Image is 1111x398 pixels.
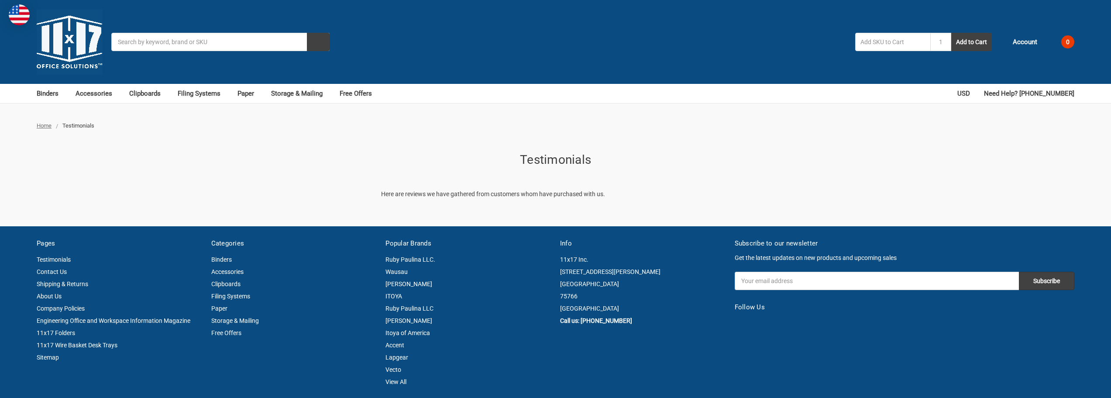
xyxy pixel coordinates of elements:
[178,84,228,103] a: Filing Systems
[1001,31,1037,53] a: Account
[385,317,432,324] a: [PERSON_NAME]
[385,256,435,263] a: Ruby Paulina LLC.
[385,293,402,300] a: ITOYA
[385,280,432,287] a: [PERSON_NAME]
[37,305,85,312] a: Company Policies
[381,151,730,169] h1: Testimonials
[211,317,259,324] a: Storage & Mailing
[211,239,377,249] h5: Categories
[735,272,1019,290] input: Your email address
[37,329,75,336] a: 11x17 Folders
[211,268,244,275] a: Accessories
[37,268,67,275] a: Contact Us
[37,239,202,249] h5: Pages
[560,317,632,324] a: Call us: [PHONE_NUMBER]
[1046,31,1074,53] a: 0
[111,33,330,51] input: Search by keyword, brand or SKU
[385,354,408,361] a: Lapgear
[37,317,190,324] a: Engineering Office and Workspace Information Magazine
[37,256,71,263] a: Testimonials
[1013,37,1037,47] span: Account
[211,329,241,336] a: Free Offers
[560,253,726,315] address: 11x17 Inc. [STREET_ADDRESS][PERSON_NAME] [GEOGRAPHIC_DATA] 75766 [GEOGRAPHIC_DATA]
[9,4,30,25] img: duty and tax information for United States
[951,33,992,51] button: Add to Cart
[340,84,372,103] a: Free Offers
[37,122,52,129] a: Home
[237,84,262,103] a: Paper
[211,305,227,312] a: Paper
[385,329,430,336] a: Itoya of America
[129,84,169,103] a: Clipboards
[1061,35,1074,48] span: 0
[211,256,232,263] a: Binders
[385,366,401,373] a: Vecto
[560,239,726,249] h5: Info
[385,342,404,349] a: Accent
[957,84,975,103] a: USD
[271,84,330,103] a: Storage & Mailing
[735,253,1074,263] p: Get the latest updates on new products and upcoming sales
[385,305,433,312] a: Ruby Paulina LLC
[1019,272,1074,290] input: Subscribe
[37,293,62,300] a: About Us
[62,122,94,129] span: Testimonials
[37,280,88,287] a: Shipping & Returns
[37,9,102,75] img: 11x17.com
[76,84,120,103] a: Accessories
[385,239,551,249] h5: Popular Brands
[37,84,66,103] a: Binders
[211,280,241,287] a: Clipboards
[385,378,406,385] a: View All
[37,342,117,349] a: 11x17 Wire Basket Desk Trays
[385,268,408,275] a: Wausau
[984,84,1074,103] a: Need Help? [PHONE_NUMBER]
[855,33,930,51] input: Add SKU to Cart
[735,239,1074,249] h5: Subscribe to our newsletter
[735,302,1074,312] h5: Follow Us
[211,293,250,300] a: Filing Systems
[37,354,59,361] a: Sitemap
[381,190,730,199] div: Here are reviews we have gathered from customers whom have purchased with us.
